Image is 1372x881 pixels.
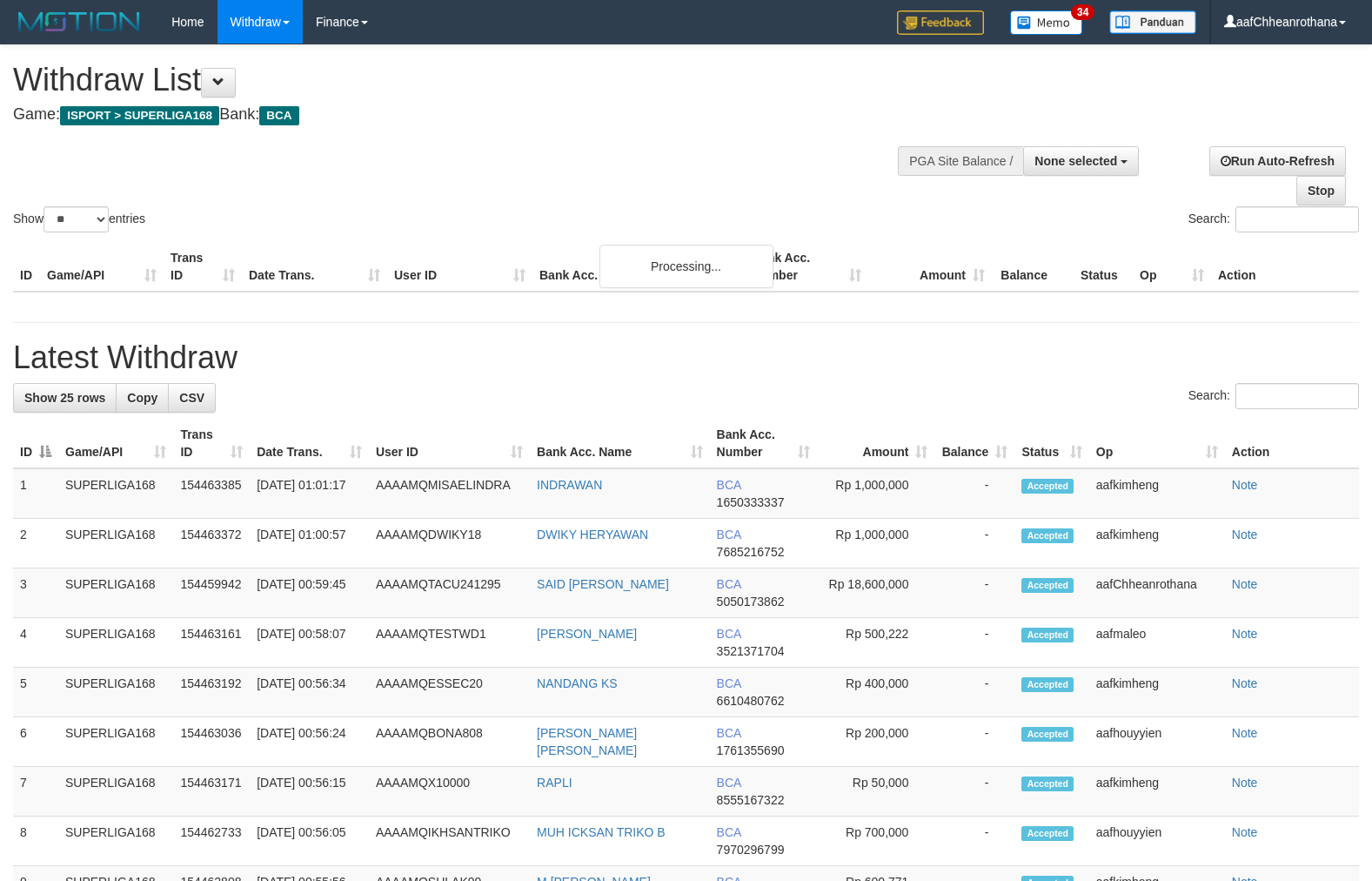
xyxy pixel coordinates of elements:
a: Note [1232,577,1258,591]
td: aafkimheng [1089,468,1225,519]
td: Rp 50,000 [817,767,935,817]
td: SUPERLIGA168 [58,717,173,767]
span: BCA [717,627,741,641]
h4: Game: Bank: [13,106,897,124]
td: [DATE] 01:00:57 [250,519,369,568]
td: AAAAMQTESTWD1 [369,618,530,668]
th: Balance [992,242,1074,292]
span: Accepted [1021,628,1074,642]
td: SUPERLIGA168 [58,817,173,866]
td: SUPERLIGA168 [58,468,173,519]
td: aafkimheng [1089,767,1225,817]
span: Copy 7685216752 to clipboard [717,545,785,559]
td: 2 [13,519,58,568]
td: Rp 1,000,000 [817,519,935,568]
th: ID [13,242,40,292]
td: [DATE] 00:59:45 [250,568,369,618]
td: AAAAMQTACU241295 [369,568,530,618]
span: Copy 1650333337 to clipboard [717,495,785,509]
th: Status [1074,242,1133,292]
a: Copy [116,383,169,413]
td: aafhouyyien [1089,717,1225,767]
td: SUPERLIGA168 [58,519,173,568]
td: [DATE] 00:56:05 [250,817,369,866]
td: - [934,468,1014,519]
td: aafhouyyien [1089,817,1225,866]
input: Search: [1235,383,1359,409]
span: BCA [717,825,741,839]
th: Amount: activate to sort column ascending [817,419,935,468]
td: Rp 18,600,000 [817,568,935,618]
td: AAAAMQESSEC20 [369,668,530,717]
label: Search: [1188,383,1359,409]
a: DWIKY HERYAWAN [537,528,648,541]
td: 154463372 [173,519,250,568]
td: 8 [13,817,58,866]
span: Accepted [1021,777,1074,791]
span: Accepted [1021,677,1074,692]
td: SUPERLIGA168 [58,668,173,717]
span: Copy [127,391,157,405]
span: Copy 6610480762 to clipboard [717,694,785,708]
span: Copy 8555167322 to clipboard [717,793,785,807]
span: Accepted [1021,479,1074,494]
td: AAAAMQX10000 [369,767,530,817]
a: INDRAWAN [537,478,602,492]
span: Accepted [1021,528,1074,543]
span: ISPORT > SUPERLIGA168 [60,106,219,125]
td: - [934,618,1014,668]
span: Copy 5050173862 to clipboard [717,595,785,609]
a: RAPLI [537,776,572,790]
span: Copy 7970296799 to clipboard [717,843,785,857]
th: Bank Acc. Number: activate to sort column ascending [710,419,817,468]
span: BCA [717,676,741,690]
a: Note [1232,825,1258,839]
td: 6 [13,717,58,767]
td: 154463192 [173,668,250,717]
th: Date Trans.: activate to sort column ascending [250,419,369,468]
th: Date Trans. [242,242,387,292]
th: Bank Acc. Name [532,242,745,292]
td: Rp 700,000 [817,817,935,866]
span: BCA [717,528,741,541]
span: Accepted [1021,578,1074,593]
th: Op: activate to sort column ascending [1089,419,1225,468]
label: Search: [1188,206,1359,232]
a: NANDANG KS [537,676,618,690]
img: panduan.png [1109,10,1196,34]
td: SUPERLIGA168 [58,618,173,668]
a: Show 25 rows [13,383,117,413]
a: Note [1232,627,1258,641]
a: Note [1232,676,1258,690]
th: User ID: activate to sort column ascending [369,419,530,468]
td: 7 [13,767,58,817]
td: - [934,568,1014,618]
span: BCA [717,776,741,790]
td: - [934,717,1014,767]
img: MOTION_logo.png [13,9,145,35]
th: Game/API: activate to sort column ascending [58,419,173,468]
input: Search: [1235,206,1359,232]
td: - [934,817,1014,866]
td: aafChheanrothana [1089,568,1225,618]
a: Run Auto-Refresh [1209,146,1346,176]
td: Rp 500,222 [817,618,935,668]
th: Bank Acc. Number [745,242,868,292]
span: 34 [1071,4,1094,20]
a: Note [1232,528,1258,541]
div: PGA Site Balance / [898,146,1023,176]
span: Show 25 rows [24,391,105,405]
td: 154463171 [173,767,250,817]
div: Processing... [599,245,773,288]
h1: Latest Withdraw [13,340,1359,375]
a: SAID [PERSON_NAME] [537,577,669,591]
td: 154462733 [173,817,250,866]
a: Note [1232,478,1258,492]
td: [DATE] 01:01:17 [250,468,369,519]
th: Trans ID [164,242,242,292]
th: Status: activate to sort column ascending [1014,419,1088,468]
td: 154463036 [173,717,250,767]
span: Accepted [1021,826,1074,841]
td: [DATE] 00:56:15 [250,767,369,817]
th: Amount [868,242,992,292]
